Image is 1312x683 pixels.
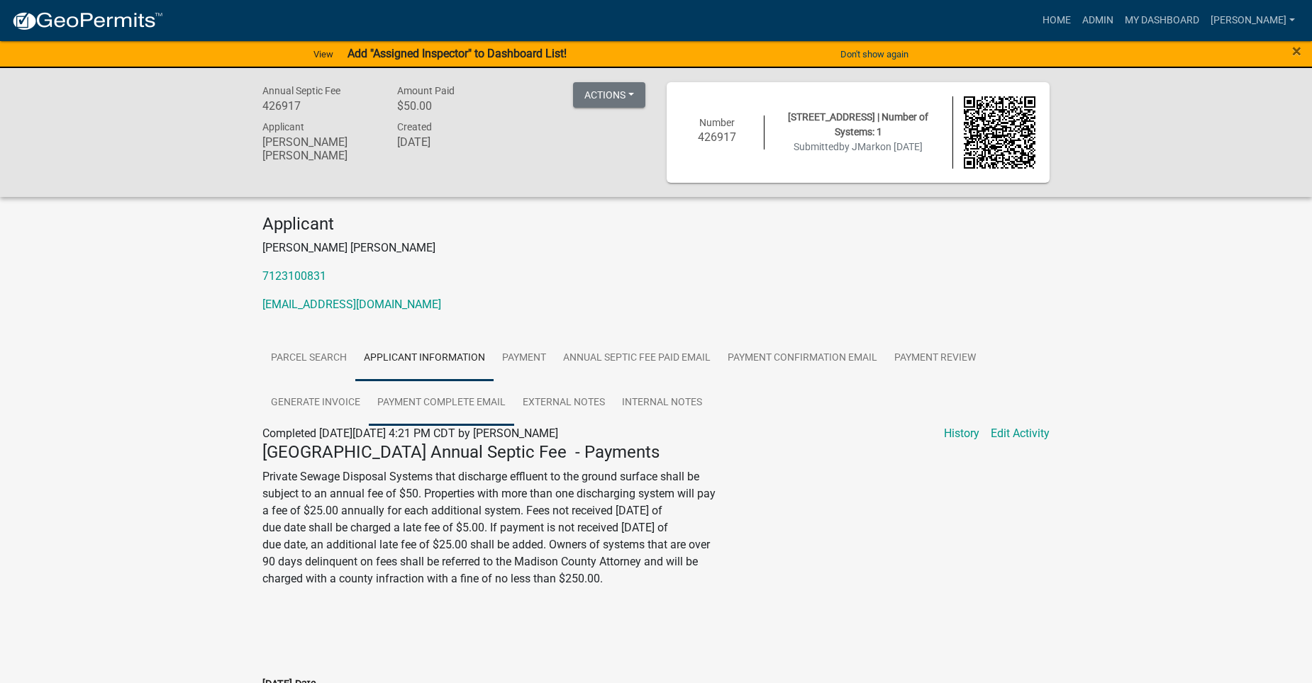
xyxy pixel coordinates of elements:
a: Payment Complete Email [369,380,514,426]
span: Amount Paid [397,85,455,96]
span: Completed [DATE][DATE] 4:21 PM CDT by [PERSON_NAME] [262,427,558,440]
span: Created [397,121,432,132]
a: [EMAIL_ADDRESS][DOMAIN_NAME] [262,298,441,311]
span: [STREET_ADDRESS] | Number of Systems: 1 [788,111,928,137]
a: 7123100831 [262,269,326,283]
span: × [1292,41,1301,61]
p: Private Sewage Disposal Systems that discharge effluent to the ground surface shall be subject to... [262,468,1050,587]
span: Number [699,117,735,128]
span: Applicant [262,121,304,132]
a: Home [1037,7,1077,34]
h6: [DATE] [397,135,511,149]
h6: [PERSON_NAME] [PERSON_NAME] [262,135,376,162]
a: Admin [1077,7,1119,34]
button: Don't show again [835,43,914,66]
a: External Notes [514,380,613,426]
p: [PERSON_NAME] [PERSON_NAME] [262,239,1050,256]
h4: Applicant [262,214,1050,235]
a: Generate Invoice [262,380,369,426]
h6: 426917 [262,99,376,113]
strong: Add "Assigned Inspector" to Dashboard List! [348,47,567,60]
a: View [308,43,339,66]
button: Close [1292,43,1301,60]
a: Annual Septic Fee Paid Email [555,336,719,381]
span: by JMark [839,141,880,152]
span: Annual Septic Fee [262,85,340,96]
a: Internal Notes [613,380,711,426]
button: Actions [573,82,645,108]
a: Applicant Information [355,336,494,381]
h6: 426917 [681,130,753,144]
a: Payment Review [886,336,984,381]
img: QR code [964,96,1036,169]
a: Edit Activity [991,425,1050,442]
h4: [GEOGRAPHIC_DATA] Annual Septic Fee - Payments [262,442,1050,463]
a: Payment [494,336,555,381]
a: My Dashboard [1119,7,1205,34]
a: [PERSON_NAME] [1205,7,1301,34]
a: Parcel search [262,336,355,381]
a: History [944,425,979,442]
span: Submitted on [DATE] [794,141,923,152]
h6: $50.00 [397,99,511,113]
a: Payment Confirmation Email [719,336,886,381]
